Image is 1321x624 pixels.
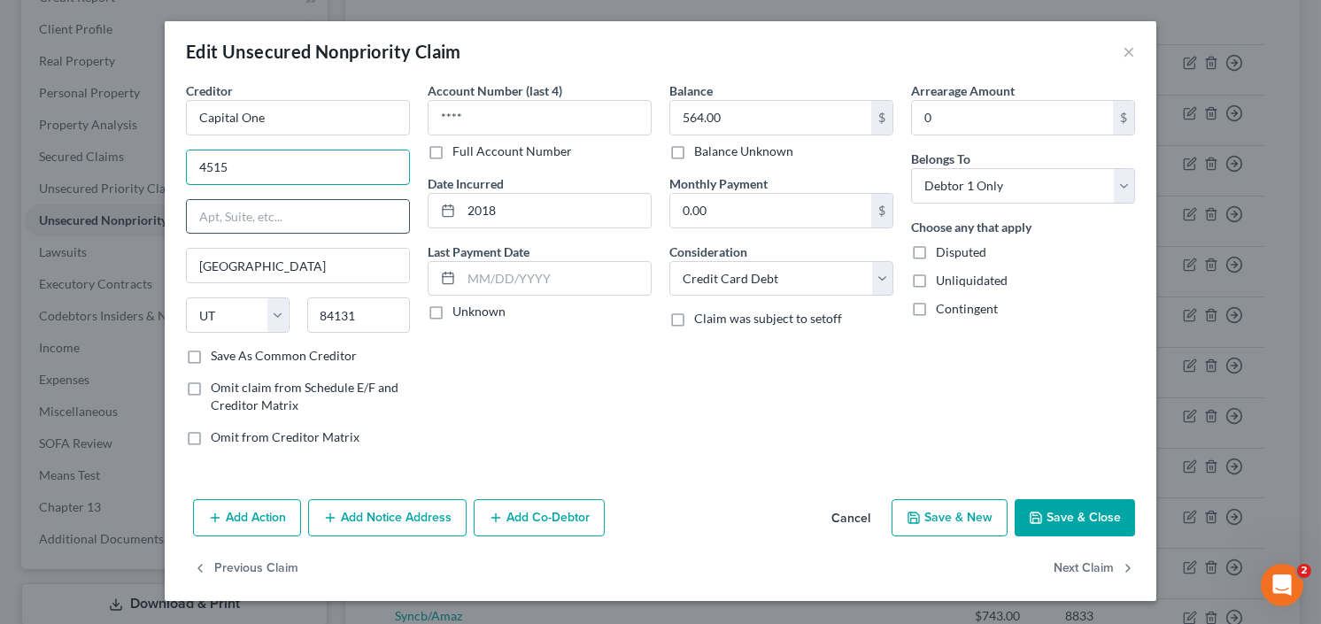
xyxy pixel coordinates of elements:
[452,303,506,320] label: Unknown
[193,499,301,536] button: Add Action
[187,249,409,282] input: Enter city...
[461,194,651,227] input: MM/DD/YYYY
[871,194,892,227] div: $
[694,143,793,160] label: Balance Unknown
[1054,551,1135,588] button: Next Claim
[912,101,1113,135] input: 0.00
[1261,564,1303,606] iframe: Intercom live chat
[452,143,572,160] label: Full Account Number
[1113,101,1134,135] div: $
[817,501,885,536] button: Cancel
[211,429,359,444] span: Omit from Creditor Matrix
[308,499,467,536] button: Add Notice Address
[187,200,409,234] input: Apt, Suite, etc...
[892,499,1008,536] button: Save & New
[461,262,651,296] input: MM/DD/YYYY
[1015,499,1135,536] button: Save & Close
[428,81,562,100] label: Account Number (last 4)
[669,243,747,261] label: Consideration
[307,297,411,333] input: Enter zip...
[211,380,398,412] span: Omit claim from Schedule E/F and Creditor Matrix
[936,301,998,316] span: Contingent
[936,244,986,259] span: Disputed
[428,243,529,261] label: Last Payment Date
[670,101,871,135] input: 0.00
[911,218,1031,236] label: Choose any that apply
[186,83,233,98] span: Creditor
[1123,41,1135,62] button: ×
[186,100,410,135] input: Search creditor by name...
[211,347,357,365] label: Save As Common Creditor
[670,194,871,227] input: 0.00
[871,101,892,135] div: $
[428,174,504,193] label: Date Incurred
[186,39,461,64] div: Edit Unsecured Nonpriority Claim
[428,100,652,135] input: XXXX
[936,273,1008,288] span: Unliquidated
[694,311,842,326] span: Claim was subject to setoff
[474,499,605,536] button: Add Co-Debtor
[1297,564,1311,578] span: 2
[187,150,409,184] input: Enter address...
[669,81,713,100] label: Balance
[193,551,298,588] button: Previous Claim
[911,151,970,166] span: Belongs To
[669,174,768,193] label: Monthly Payment
[911,81,1015,100] label: Arrearage Amount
